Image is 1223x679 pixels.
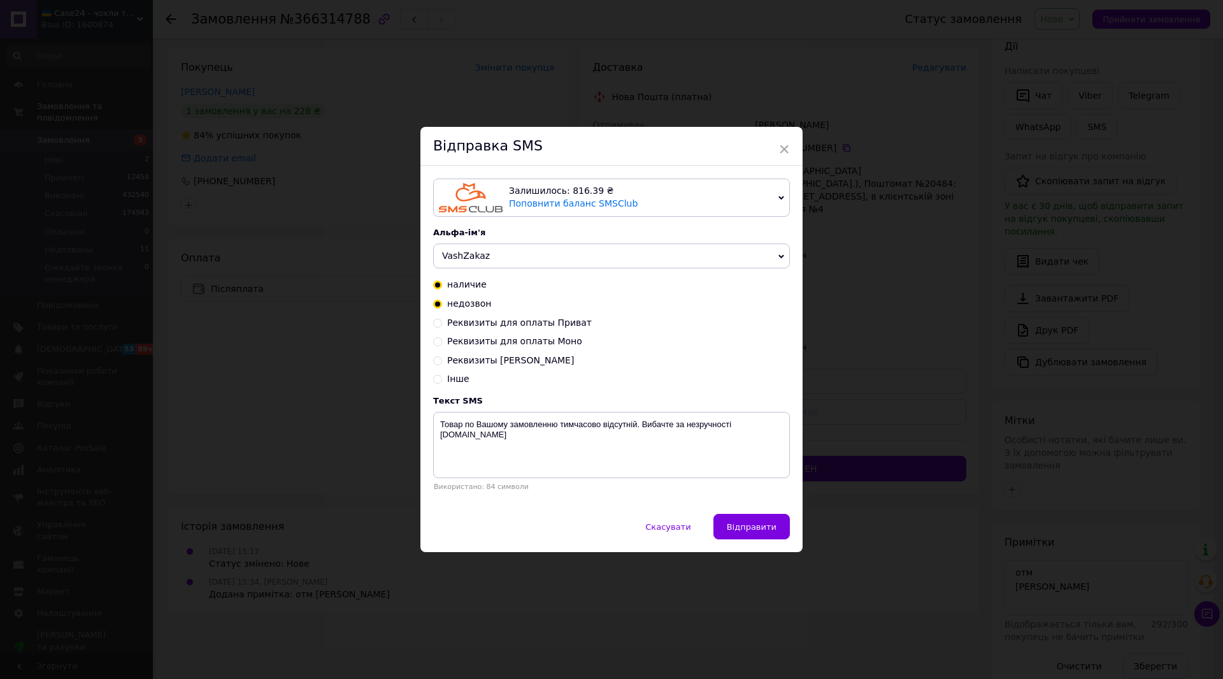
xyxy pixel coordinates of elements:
span: Реквизиты [PERSON_NAME] [447,355,574,365]
span: Реквизиты для оплаты Приват [447,318,592,328]
button: Відправити [713,514,790,539]
span: Реквизиты для оплаты Моно [447,336,582,346]
span: Інше [447,374,469,384]
span: × [778,138,790,160]
span: Альфа-ім'я [433,228,485,237]
div: Текст SMS [433,396,790,405]
span: наличие [447,279,487,289]
span: недозвон [447,298,491,309]
a: Поповнити баланс SMSClub [509,198,638,208]
div: Залишилось: 816.39 ₴ [509,185,773,198]
span: VashZakaz [442,251,490,261]
button: Скасувати [632,514,704,539]
div: Відправка SMS [420,127,803,166]
span: Відправити [727,522,776,532]
span: Скасувати [645,522,690,532]
div: Використано: 84 символи [433,483,790,491]
textarea: Товар по Вашому замовленню тимчасово відсутній. Вибачте за незручності [DOMAIN_NAME] [433,412,790,478]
